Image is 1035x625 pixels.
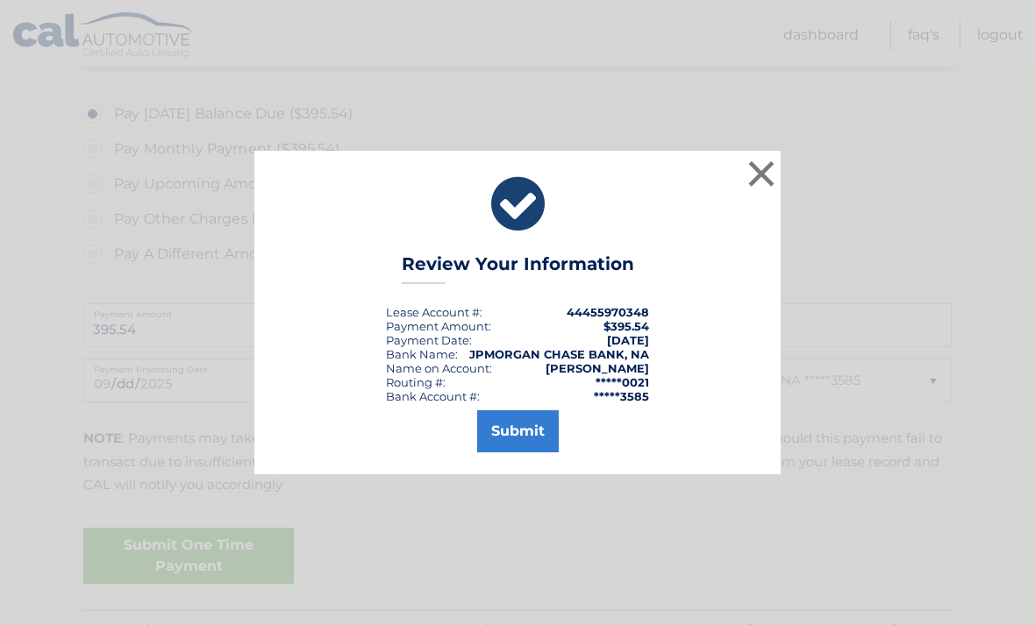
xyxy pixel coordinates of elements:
[386,361,492,375] div: Name on Account:
[386,333,469,347] span: Payment Date
[477,410,559,452] button: Submit
[469,347,649,361] strong: JPMORGAN CHASE BANK, NA
[386,305,482,319] div: Lease Account #:
[607,333,649,347] span: [DATE]
[386,375,446,389] div: Routing #:
[402,253,634,284] h3: Review Your Information
[386,389,480,403] div: Bank Account #:
[744,156,779,191] button: ×
[386,347,458,361] div: Bank Name:
[603,319,649,333] span: $395.54
[546,361,649,375] strong: [PERSON_NAME]
[386,319,491,333] div: Payment Amount:
[567,305,649,319] strong: 44455970348
[386,333,472,347] div: :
